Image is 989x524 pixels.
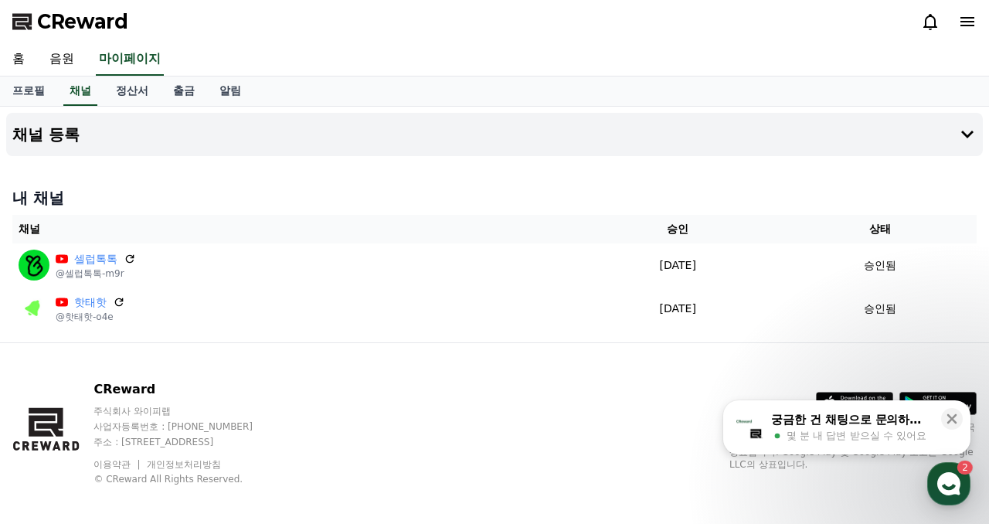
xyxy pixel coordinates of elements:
img: 핫태핫 [19,293,49,324]
a: 개인정보처리방침 [147,459,221,470]
p: 주소 : [STREET_ADDRESS] [93,436,282,448]
th: 채널 [12,215,573,243]
a: 정산서 [104,77,161,106]
a: 핫태핫 [74,294,107,311]
p: @핫태핫-o4e [56,311,125,323]
p: 주식회사 와이피랩 [93,405,282,417]
p: CReward [93,380,282,399]
p: 승인됨 [864,257,896,274]
h4: 내 채널 [12,187,977,209]
span: CReward [37,9,128,34]
h4: 채널 등록 [12,126,80,143]
a: 출금 [161,77,207,106]
a: 이용약관 [93,459,142,470]
th: 상태 [783,215,977,243]
a: 채널 [63,77,97,106]
p: 승인됨 [864,301,896,317]
a: 음원 [37,43,87,76]
a: 마이페이지 [96,43,164,76]
button: 채널 등록 [6,113,983,156]
p: @셀럽톡톡-m9r [56,267,136,280]
img: 셀럽톡톡 [19,250,49,281]
a: 셀럽톡톡 [74,251,117,267]
a: CReward [12,9,128,34]
p: [DATE] [579,301,777,317]
p: © CReward All Rights Reserved. [93,473,282,485]
a: 알림 [207,77,253,106]
p: 사업자등록번호 : [PHONE_NUMBER] [93,420,282,433]
p: [DATE] [579,257,777,274]
th: 승인 [573,215,783,243]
